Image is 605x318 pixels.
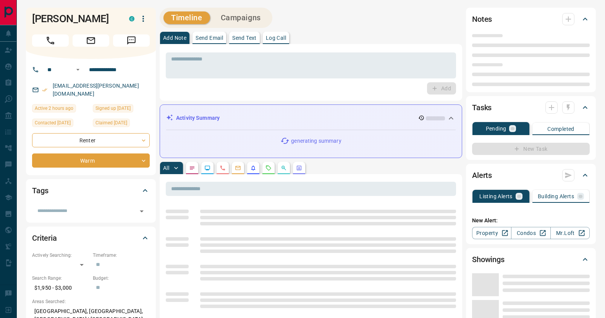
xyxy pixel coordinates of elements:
[472,250,590,269] div: Showings
[213,11,269,24] button: Campaigns
[32,133,150,147] div: Renter
[32,298,150,305] p: Areas Searched:
[547,126,574,132] p: Completed
[32,184,48,197] h2: Tags
[95,104,131,112] span: Signed up [DATE]
[511,227,550,239] a: Condos
[32,13,118,25] h1: [PERSON_NAME]
[32,153,150,168] div: Warm
[204,165,210,171] svg: Lead Browsing Activity
[32,282,89,294] p: $1,950 - $3,000
[486,126,506,131] p: Pending
[93,104,150,115] div: Sat Jul 26 2025
[291,137,341,145] p: generating summary
[42,87,47,93] svg: Email Verified
[113,34,150,47] span: Message
[95,119,127,127] span: Claimed [DATE]
[472,253,505,266] h2: Showings
[472,227,511,239] a: Property
[32,229,150,247] div: Criteria
[472,10,590,28] div: Notes
[196,35,223,41] p: Send Email
[93,119,150,129] div: Sat Jul 26 2025
[472,166,590,184] div: Alerts
[32,104,89,115] div: Fri Sep 12 2025
[189,165,195,171] svg: Notes
[538,194,574,199] p: Building Alerts
[266,35,286,41] p: Log Call
[53,83,139,97] a: [EMAIL_ADDRESS][PERSON_NAME][DOMAIN_NAME]
[35,104,73,112] span: Active 2 hours ago
[250,165,256,171] svg: Listing Alerts
[265,165,272,171] svg: Requests
[163,35,186,41] p: Add Note
[32,34,69,47] span: Call
[472,101,492,114] h2: Tasks
[93,252,150,259] p: Timeframe:
[472,13,492,25] h2: Notes
[232,35,257,41] p: Send Text
[281,165,287,171] svg: Opportunities
[472,169,492,181] h2: Alerts
[472,217,590,225] p: New Alert:
[32,252,89,259] p: Actively Searching:
[73,65,82,74] button: Open
[73,34,109,47] span: Email
[129,16,134,21] div: condos.ca
[296,165,302,171] svg: Agent Actions
[32,119,89,129] div: Fri Aug 22 2025
[163,165,169,171] p: All
[220,165,226,171] svg: Calls
[32,275,89,282] p: Search Range:
[176,114,220,122] p: Activity Summary
[32,232,57,244] h2: Criteria
[235,165,241,171] svg: Emails
[550,227,590,239] a: Mr.Loft
[35,119,71,127] span: Contacted [DATE]
[163,11,210,24] button: Timeline
[479,194,513,199] p: Listing Alerts
[32,181,150,200] div: Tags
[136,206,147,217] button: Open
[166,111,456,125] div: Activity Summary
[472,98,590,117] div: Tasks
[93,275,150,282] p: Budget:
